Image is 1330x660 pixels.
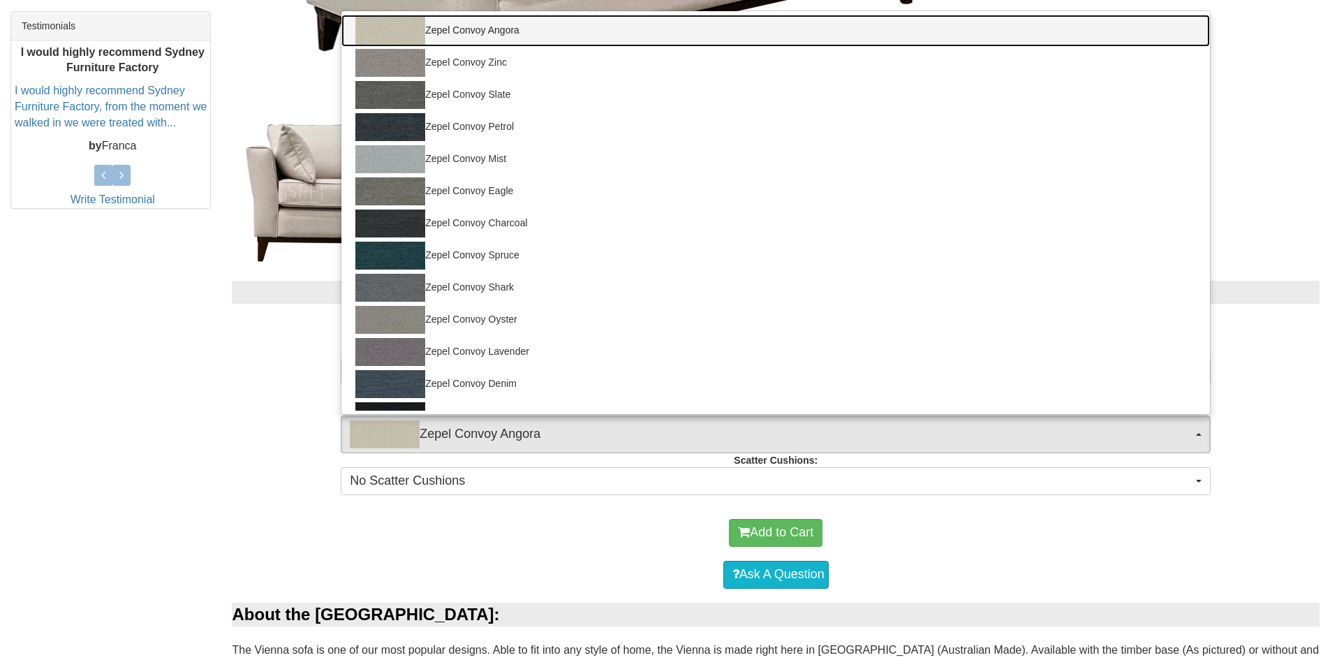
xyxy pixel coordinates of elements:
a: Zepel Convoy Charcoal [341,207,1210,240]
button: Add to Cart [729,519,822,547]
img: Zepel Convoy Mist [355,145,425,173]
a: Zepel Convoy Eagle [341,175,1210,207]
h3: Choose from the options below then add to cart [232,318,1320,336]
a: Write Testimonial [71,193,155,205]
img: Zepel Convoy Petrol [355,113,425,141]
div: About the [GEOGRAPHIC_DATA]: [232,603,1320,626]
img: Zepel Convoy Denim [355,370,425,398]
button: Zepel Convoy AngoraZepel Convoy Angora [341,416,1211,453]
a: I would highly recommend Sydney Furniture Factory, from the moment we walked in we were treated w... [15,85,207,129]
div: Testimonials [11,12,210,41]
a: Zepel Convoy Denim [341,368,1210,400]
img: Zepel Convoy Eagle [355,177,425,205]
img: Zepel Convoy Charcoal [355,210,425,237]
a: Zepel Convoy Lavender [341,336,1210,368]
img: Zepel Convoy Beluga [355,402,425,430]
a: Zepel Convoy Oyster [341,304,1210,336]
img: Zepel Convoy Zinc [355,49,425,77]
a: Zepel Convoy Shark [341,272,1210,304]
img: Zepel Convoy Slate [355,81,425,109]
a: Zepel Convoy Petrol [341,111,1210,143]
a: Zepel Convoy Zinc [341,47,1210,79]
span: No Scatter Cushions [350,472,1192,490]
a: Zepel Convoy Spruce [341,240,1210,272]
a: Zepel Convoy Slate [341,79,1210,111]
p: Franca [15,138,210,154]
img: Zepel Convoy Oyster [355,306,425,334]
a: Zepel Convoy Beluga [341,400,1210,432]
b: I would highly recommend Sydney Furniture Factory [21,46,205,74]
img: Zepel Convoy Angora [350,420,420,448]
img: Zepel Convoy Shark [355,274,425,302]
img: Zepel Convoy Angora [355,17,425,45]
b: by [89,140,102,152]
a: Ask A Question [723,561,829,589]
button: No Scatter Cushions [341,467,1211,495]
span: Zepel Convoy Angora [350,420,1192,448]
img: Zepel Convoy Lavender [355,338,425,366]
img: Zepel Convoy Spruce [355,242,425,270]
a: Zepel Convoy Mist [341,143,1210,175]
strong: Scatter Cushions: [734,455,818,466]
a: Zepel Convoy Angora [341,15,1210,47]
